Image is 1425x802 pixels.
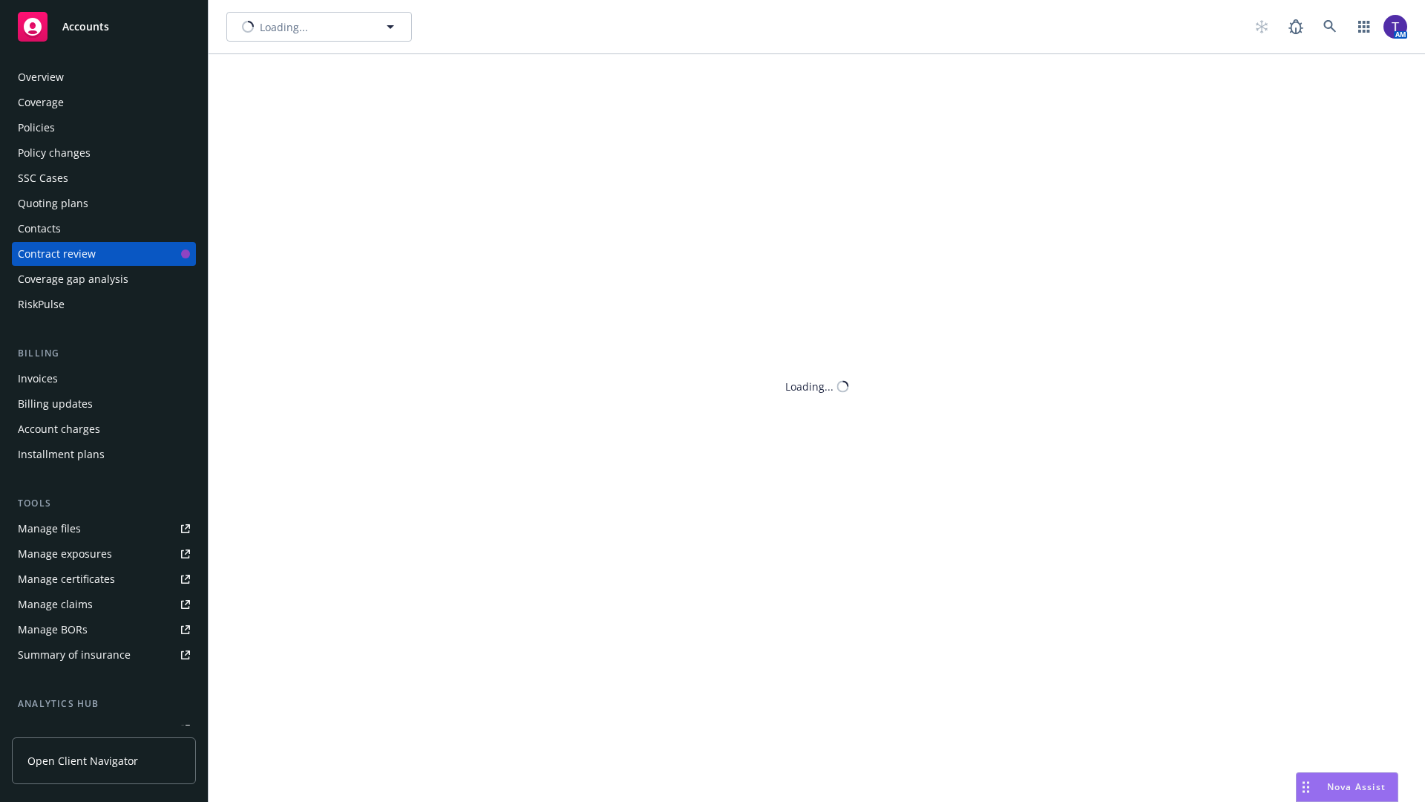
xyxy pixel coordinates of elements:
a: Coverage gap analysis [12,267,196,291]
div: Policies [18,116,55,140]
div: Manage files [18,517,81,541]
div: Manage claims [18,593,93,616]
div: Manage BORs [18,618,88,642]
a: Quoting plans [12,192,196,215]
a: Invoices [12,367,196,391]
div: Invoices [18,367,58,391]
a: Installment plans [12,443,196,466]
div: Coverage gap analysis [18,267,128,291]
span: Open Client Navigator [27,753,138,769]
div: Installment plans [18,443,105,466]
span: Loading... [260,19,308,35]
div: Coverage [18,91,64,114]
span: Nova Assist [1327,780,1386,793]
div: Account charges [18,417,100,441]
a: Accounts [12,6,196,48]
div: Analytics hub [12,697,196,711]
a: SSC Cases [12,166,196,190]
div: Contacts [18,217,61,241]
div: Contract review [18,242,96,266]
div: Billing [12,346,196,361]
div: Loading... [785,379,833,394]
div: Summary of insurance [18,643,131,667]
a: Billing updates [12,392,196,416]
div: Quoting plans [18,192,88,215]
div: RiskPulse [18,293,65,316]
a: Contract review [12,242,196,266]
a: Policies [12,116,196,140]
div: Manage certificates [18,567,115,591]
div: Manage exposures [18,542,112,566]
a: RiskPulse [12,293,196,316]
a: Report a Bug [1281,12,1311,42]
a: Loss summary generator [12,717,196,741]
img: photo [1383,15,1407,39]
a: Manage files [12,517,196,541]
a: Policy changes [12,141,196,165]
div: Billing updates [18,392,93,416]
a: Switch app [1349,12,1379,42]
a: Manage claims [12,593,196,616]
a: Start snowing [1247,12,1277,42]
div: SSC Cases [18,166,68,190]
div: Policy changes [18,141,91,165]
a: Overview [12,65,196,89]
a: Manage certificates [12,567,196,591]
a: Search [1315,12,1345,42]
a: Account charges [12,417,196,441]
button: Nova Assist [1296,772,1398,802]
div: Loss summary generator [18,717,141,741]
div: Overview [18,65,64,89]
a: Manage BORs [12,618,196,642]
a: Manage exposures [12,542,196,566]
a: Summary of insurance [12,643,196,667]
div: Tools [12,496,196,511]
button: Loading... [226,12,412,42]
span: Accounts [62,21,109,33]
a: Coverage [12,91,196,114]
a: Contacts [12,217,196,241]
div: Drag to move [1297,773,1315,801]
